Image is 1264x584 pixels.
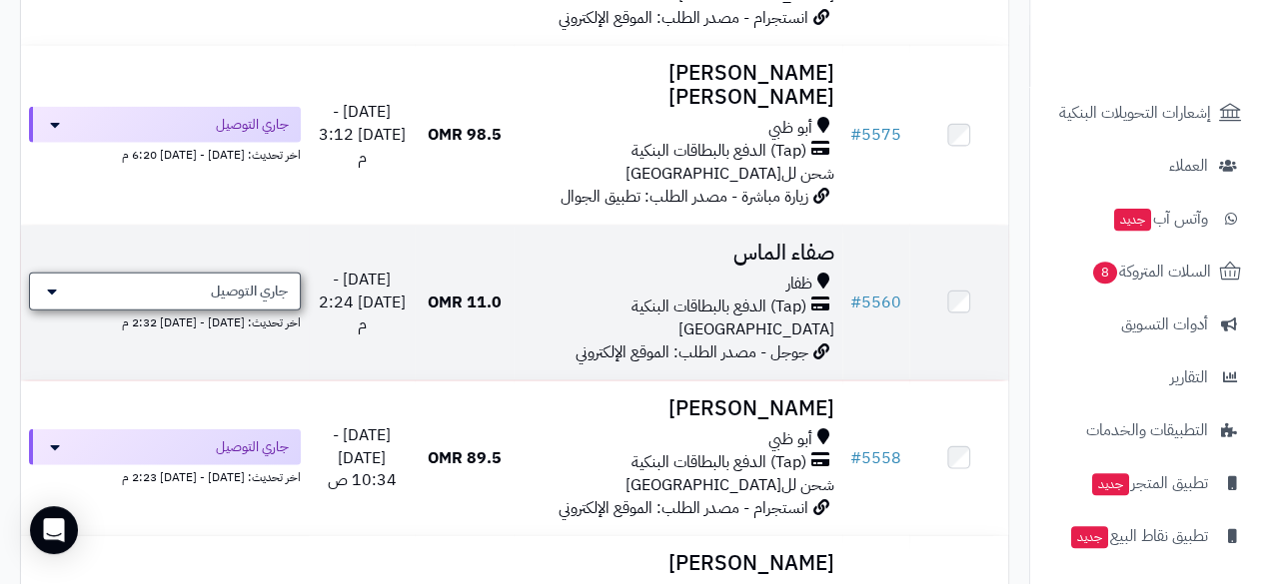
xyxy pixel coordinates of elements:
h3: [PERSON_NAME] [522,552,834,575]
span: # [850,123,861,147]
span: 8 [1093,262,1118,285]
span: جاري التوصيل [216,115,289,135]
div: اخر تحديث: [DATE] - [DATE] 2:32 م [29,310,301,331]
span: [DATE] - [DATE] 3:12 م [319,100,406,170]
span: (Tap) الدفع بالبطاقات البنكية [632,140,806,163]
span: تطبيق المتجر [1090,469,1208,497]
a: #5560 [850,291,901,314]
span: جديد [1114,209,1151,231]
span: التطبيقات والخدمات [1086,416,1208,444]
a: #5575 [850,123,901,147]
span: (Tap) الدفع بالبطاقات البنكية [632,451,806,474]
a: وآتس آبجديد [1042,195,1252,243]
span: جاري التوصيل [216,437,289,457]
a: التطبيقات والخدمات [1042,406,1252,454]
span: السلات المتروكة [1091,258,1211,286]
a: إشعارات التحويلات البنكية [1042,89,1252,137]
span: شحن لل[GEOGRAPHIC_DATA] [626,473,834,497]
span: ظفار [786,273,812,295]
span: انستجرام - مصدر الطلب: الموقع الإلكتروني [559,496,808,520]
span: 89.5 OMR [428,446,502,470]
span: تطبيق نقاط البيع [1069,522,1208,550]
span: أبو ظبي [768,117,812,140]
span: وآتس آب [1112,205,1208,233]
span: [DATE] - [DATE] 2:24 م [319,268,406,337]
span: أبو ظبي [768,428,812,451]
span: 11.0 OMR [428,291,502,314]
span: إشعارات التحويلات البنكية [1059,99,1211,127]
span: التقارير [1170,363,1208,391]
a: تطبيق المتجرجديد [1042,459,1252,507]
span: جديد [1092,473,1129,495]
span: [GEOGRAPHIC_DATA] [678,317,834,341]
span: [DATE] - [DATE] 10:34 ص [328,423,397,493]
span: (Tap) الدفع بالبطاقات البنكية [632,295,806,318]
a: تطبيق نقاط البيعجديد [1042,512,1252,560]
h3: [PERSON_NAME] [522,397,834,420]
h3: [PERSON_NAME] [PERSON_NAME] [522,62,834,108]
h3: صفاء الماس [522,242,834,265]
span: العملاء [1169,152,1208,180]
span: جاري التوصيل [211,282,288,301]
div: اخر تحديث: [DATE] - [DATE] 2:23 م [29,465,301,486]
span: انستجرام - مصدر الطلب: الموقع الإلكتروني [559,6,808,30]
a: السلات المتروكة8 [1042,248,1252,295]
span: جديد [1071,526,1108,548]
a: أدوات التسويق [1042,300,1252,348]
span: # [850,446,861,470]
a: العملاء [1042,142,1252,190]
a: #5558 [850,446,901,470]
div: اخر تحديث: [DATE] - [DATE] 6:20 م [29,143,301,164]
span: # [850,291,861,314]
a: التقارير [1042,353,1252,401]
span: أدوات التسويق [1121,310,1208,338]
div: Open Intercom Messenger [30,506,78,554]
img: logo-2.png [1128,46,1245,88]
span: شحن لل[GEOGRAPHIC_DATA] [626,162,834,186]
span: زيارة مباشرة - مصدر الطلب: تطبيق الجوال [561,185,808,209]
span: جوجل - مصدر الطلب: الموقع الإلكتروني [576,340,808,364]
span: 98.5 OMR [428,123,502,147]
